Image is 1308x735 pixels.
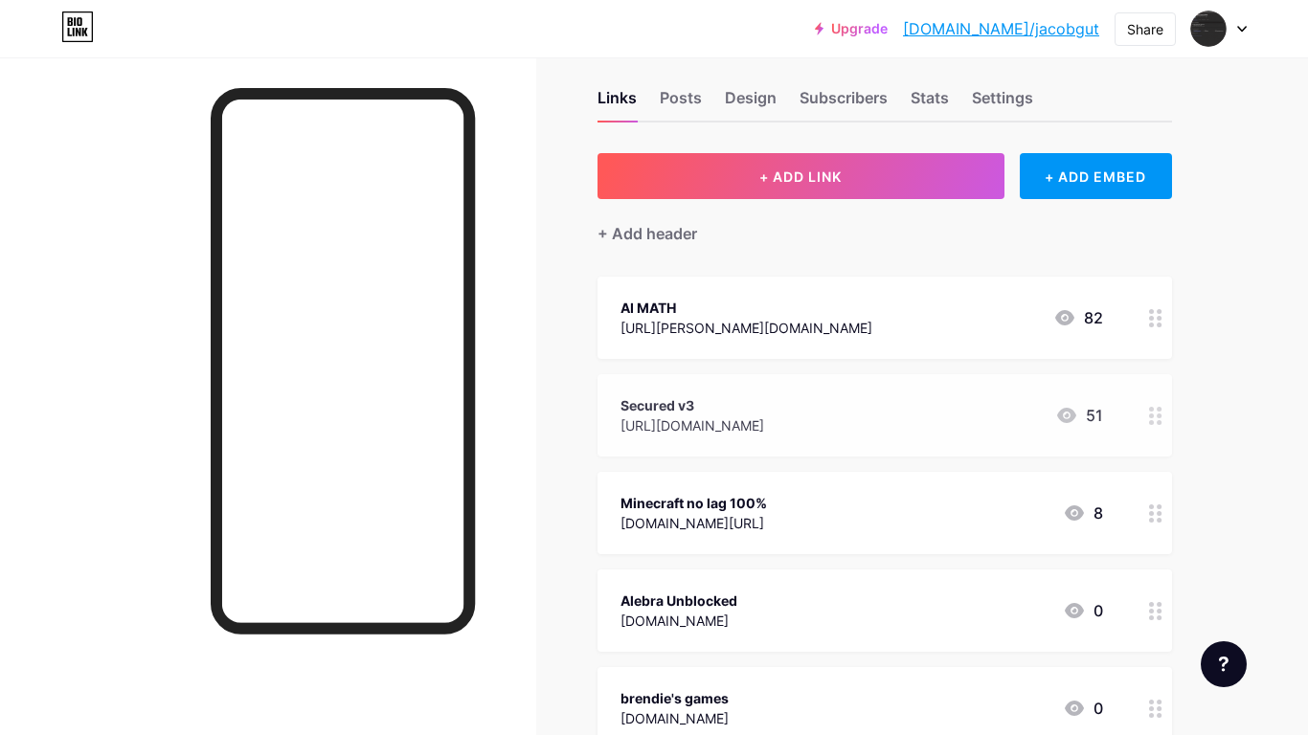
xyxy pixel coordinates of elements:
button: + ADD LINK [598,153,1004,199]
div: + ADD EMBED [1020,153,1172,199]
div: [DOMAIN_NAME] [620,611,737,631]
div: Posts [660,86,702,121]
div: Alebra Unblocked [620,590,737,611]
img: Jacob Gutierrez [1190,11,1227,47]
div: AI MATH [620,298,872,318]
div: Design [725,86,777,121]
div: + Add header [598,222,697,245]
div: [URL][PERSON_NAME][DOMAIN_NAME] [620,318,872,338]
div: 0 [1063,697,1103,720]
a: [DOMAIN_NAME]/jacobgut [903,17,1099,40]
div: Links [598,86,637,121]
div: [DOMAIN_NAME][URL] [620,513,767,533]
span: + ADD LINK [759,168,842,185]
div: Subscribers [800,86,888,121]
div: [DOMAIN_NAME] [620,708,729,728]
a: Upgrade [815,21,888,36]
div: 0 [1063,599,1103,622]
div: Stats [911,86,949,121]
div: 82 [1053,306,1103,329]
div: brendie's games [620,688,729,708]
div: Settings [972,86,1033,121]
div: 8 [1063,501,1103,524]
div: Minecraft no lag 100% [620,493,767,513]
div: Share [1127,19,1163,39]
